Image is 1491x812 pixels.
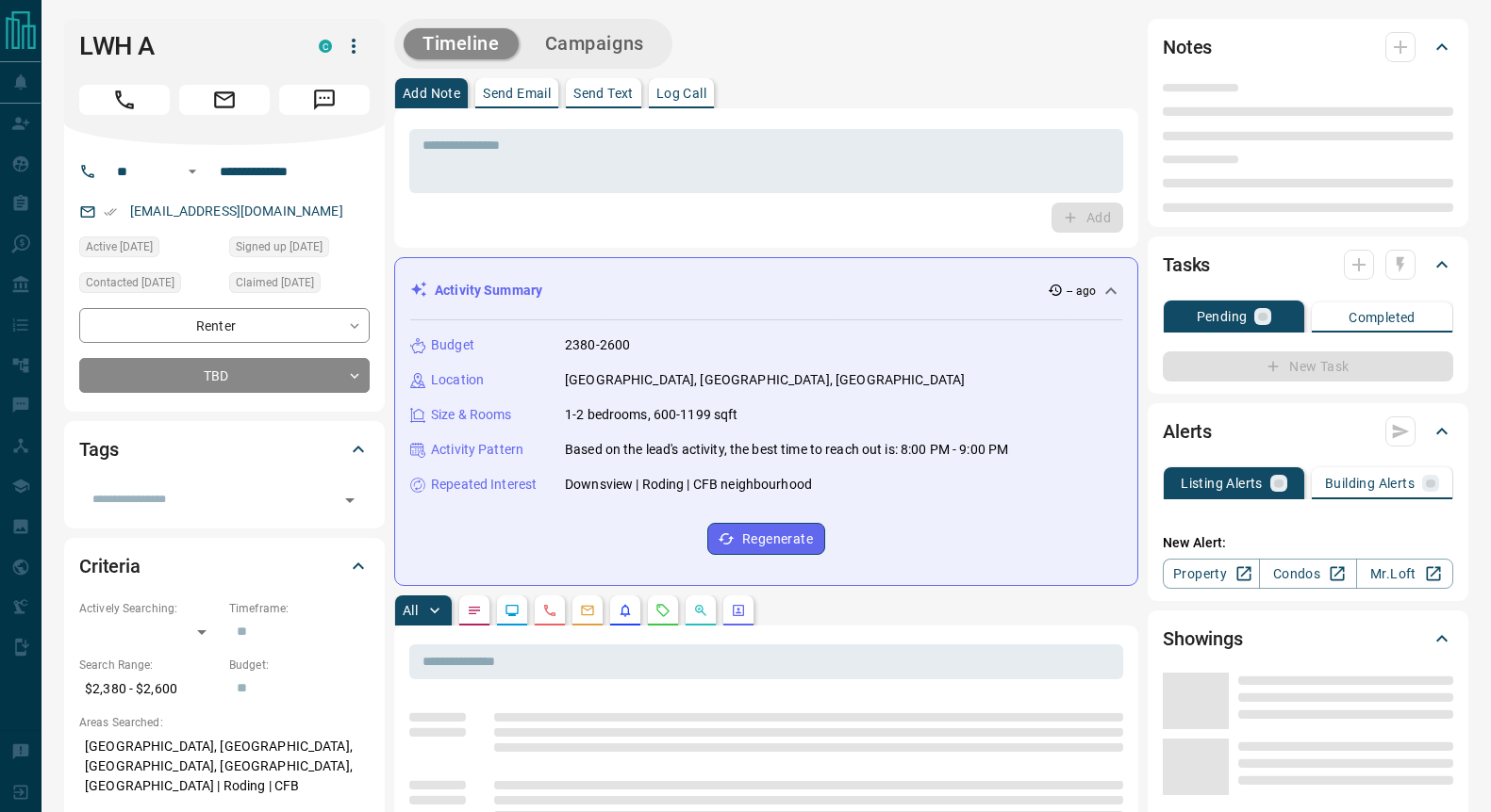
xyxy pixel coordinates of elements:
span: Active [DATE] [86,237,153,256]
svg: Lead Browsing Activity [505,603,520,618]
div: Tasks [1163,242,1453,287]
p: Pending [1197,310,1248,323]
span: Claimed [DATE] [236,273,314,292]
p: Downsview | Roding | CFB neighbourhood [565,475,812,495]
h2: Notes [1163,32,1212,62]
span: Signed up [DATE] [236,237,323,256]
p: 1-2 bedrooms, 600-1199 sqft [565,405,738,425]
svg: Emails [580,603,595,618]
p: Size & Rooms [431,405,512,425]
svg: Email Verified [104,205,117,219]
div: Notes [1163,24,1453,70]
a: Mr.Loft [1356,559,1453,589]
p: Timeframe: [229,600,370,617]
span: Call [79,85,170,115]
svg: Listing Alerts [618,603,633,618]
svg: Notes [467,603,482,618]
p: [GEOGRAPHIC_DATA], [GEOGRAPHIC_DATA], [GEOGRAPHIC_DATA], [GEOGRAPHIC_DATA], [GEOGRAPHIC_DATA] | R... [79,731,370,802]
div: condos.ca [319,40,332,53]
h2: Criteria [79,551,141,581]
p: Log Call [656,87,706,100]
div: Tags [79,427,370,472]
div: Alerts [1163,409,1453,454]
button: Open [337,487,363,513]
h2: Tags [79,434,118,464]
p: -- ago [1067,283,1096,300]
p: Completed [1349,311,1416,324]
p: 2380-2600 [565,335,630,355]
button: Campaigns [526,28,663,59]
h2: Showings [1163,624,1243,654]
p: Budget [431,335,474,355]
div: Showings [1163,616,1453,661]
div: Criteria [79,544,370,589]
a: Condos [1259,559,1356,589]
svg: Calls [542,603,557,618]
p: Location [431,370,484,390]
svg: Requests [655,603,671,618]
a: Property [1163,559,1260,589]
p: $2,380 - $2,600 [79,674,220,705]
p: Building Alerts [1325,477,1415,490]
svg: Opportunities [693,603,708,618]
div: Fri Jun 13 2025 [79,272,220,299]
span: Contacted [DATE] [86,273,174,292]
div: TBD [79,358,370,393]
p: Activity Summary [435,281,542,300]
p: Repeated Interest [431,475,537,495]
p: Search Range: [79,657,220,674]
button: Timeline [404,28,519,59]
span: Message [279,85,370,115]
p: Listing Alerts [1181,477,1263,490]
p: Send Email [483,87,551,100]
p: Budget: [229,657,370,674]
span: Email [179,85,270,115]
button: Open [181,160,204,183]
p: Areas Searched: [79,714,370,731]
p: New Alert: [1163,533,1453,553]
button: Regenerate [707,523,825,555]
p: Send Text [573,87,634,100]
h2: Alerts [1163,416,1212,447]
a: [EMAIL_ADDRESS][DOMAIN_NAME] [130,203,343,219]
p: [GEOGRAPHIC_DATA], [GEOGRAPHIC_DATA], [GEOGRAPHIC_DATA] [565,370,965,390]
p: Add Note [403,87,460,100]
div: Wed Jun 11 2025 [229,272,370,299]
p: Activity Pattern [431,440,523,460]
p: All [403,604,418,617]
div: Activity Summary-- ago [410,273,1122,308]
h1: LWH A [79,31,290,61]
div: Renter [79,308,370,343]
div: Tue Jun 10 2025 [229,236,370,263]
p: Actively Searching: [79,600,220,617]
h2: Tasks [1163,250,1210,280]
p: Based on the lead's activity, the best time to reach out is: 8:00 PM - 9:00 PM [565,440,1008,460]
div: Tue Jun 10 2025 [79,236,220,263]
svg: Agent Actions [731,603,746,618]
